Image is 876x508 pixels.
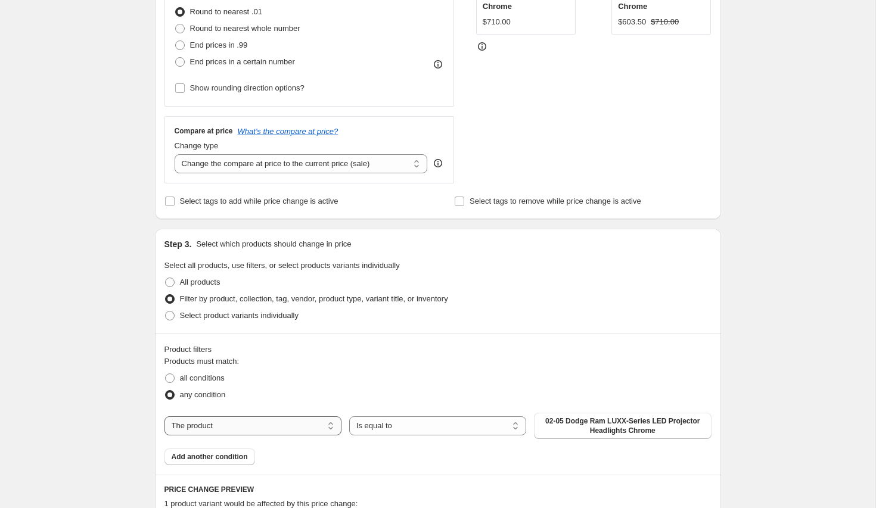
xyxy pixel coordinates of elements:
span: All products [180,278,220,286]
span: 1 product variant would be affected by this price change: [164,499,358,508]
div: $603.50 [618,16,646,28]
p: Select which products should change in price [196,238,351,250]
span: any condition [180,390,226,399]
span: Select tags to add while price change is active [180,197,338,205]
h6: PRICE CHANGE PREVIEW [164,485,712,494]
span: 02-05 Dodge Ram LUXX-Series LED Projector Headlights Chrome [541,416,704,435]
div: Product filters [164,344,712,356]
span: Show rounding direction options? [190,83,305,92]
h3: Compare at price [175,126,233,136]
span: all conditions [180,373,225,382]
button: What's the compare at price? [238,127,338,136]
div: $710.00 [483,16,511,28]
span: Select product variants individually [180,311,299,320]
span: Products must match: [164,357,240,366]
button: Add another condition [164,448,255,465]
span: Change type [175,141,219,150]
span: Round to nearest .01 [190,7,262,16]
div: help [432,157,444,169]
span: End prices in a certain number [190,57,295,66]
span: Add another condition [172,452,248,462]
strike: $710.00 [651,16,679,28]
span: End prices in .99 [190,40,248,49]
span: Round to nearest whole number [190,24,300,33]
span: Filter by product, collection, tag, vendor, product type, variant title, or inventory [180,294,448,303]
span: Select tags to remove while price change is active [470,197,641,205]
h2: Step 3. [164,238,192,250]
span: Select all products, use filters, or select products variants individually [164,261,400,270]
button: 02-05 Dodge Ram LUXX-Series LED Projector Headlights Chrome [534,413,711,439]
